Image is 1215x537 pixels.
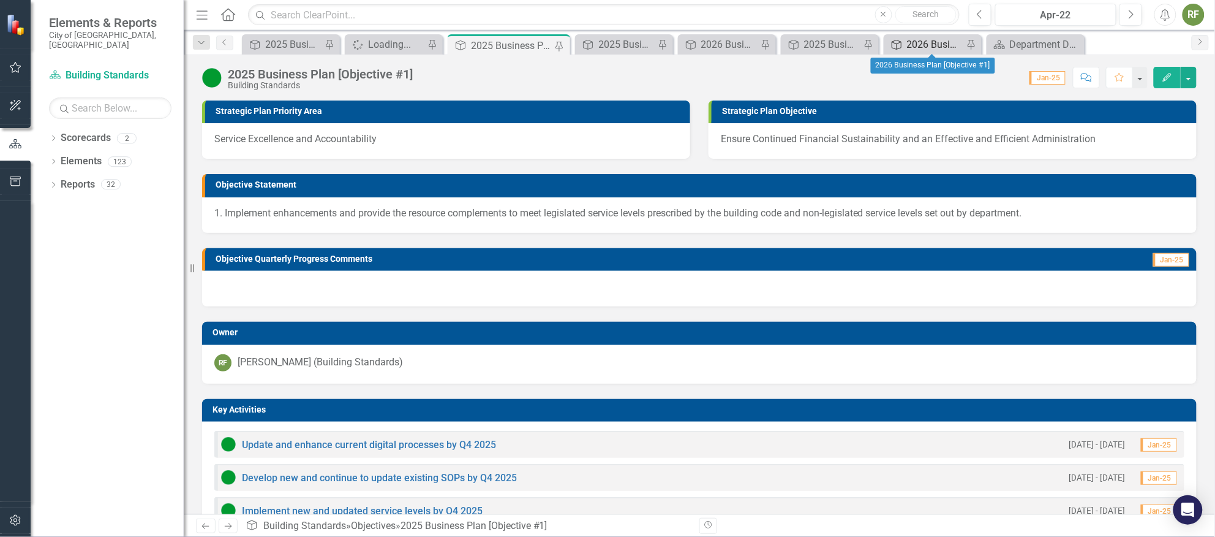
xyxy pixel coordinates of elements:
[246,519,690,533] div: » »
[1069,472,1126,484] small: [DATE] - [DATE]
[221,437,236,452] img: Proceeding as Anticipated
[804,37,860,52] div: 2025 Business Plan [Objective #2]
[213,328,1191,337] h3: Owner
[1141,471,1177,485] span: Jan-25
[368,37,424,52] div: Loading...
[6,13,28,35] img: ClearPoint Strategy
[214,133,377,145] span: Service Excellence and Accountability
[1141,438,1177,452] span: Jan-25
[101,180,121,190] div: 32
[221,470,236,485] img: Proceeding as Anticipated
[49,15,171,30] span: Elements & Reports
[784,37,860,52] a: 2025 Business Plan [Objective #2]
[238,356,403,370] div: [PERSON_NAME] (Building Standards)
[598,37,655,52] div: 2025 Business Plan [Executive Summary]
[242,439,496,451] a: Update and enhance current digital processes by Q4 2025
[216,254,1003,264] h3: Objective Quarterly Progress Comments
[578,37,655,52] a: 2025 Business Plan [Executive Summary]
[681,37,758,52] a: 2026 Business Plan [Executive Summary]
[245,37,322,52] a: 2025 Business Plan [Objective #3]
[871,58,995,74] div: 2026 Business Plan [Objective #1]
[214,207,1184,221] p: 1. Implement enhancements and provide the resource complements to meet legislated service levels ...
[49,97,171,119] input: Search Below...
[214,354,231,371] div: RF
[228,81,413,90] div: Building Standards
[721,133,1096,145] span: Ensure Continued Financial Sustainability and an Effective and Efficient Administration
[351,520,396,531] a: Objectives
[990,37,1081,52] a: Department Dashboard
[265,37,322,52] div: 2025 Business Plan [Objective #3]
[61,131,111,145] a: Scorecards
[1183,4,1205,26] button: RF
[61,178,95,192] a: Reports
[401,520,547,531] div: 2025 Business Plan [Objective #1]
[242,505,483,517] a: Implement new and updated service levels by Q4 2025
[1010,37,1081,52] div: Department Dashboard
[887,37,963,52] a: 2026 Business Plan [Objective #1]
[1069,439,1126,451] small: [DATE] - [DATE]
[61,154,102,169] a: Elements
[213,405,1191,414] h3: Key Activities
[1069,505,1126,517] small: [DATE] - [DATE]
[1029,71,1066,85] span: Jan-25
[722,107,1191,116] h3: Strategic Plan Objective
[117,133,137,143] div: 2
[1173,495,1203,525] div: Open Intercom Messenger
[242,472,517,484] a: Develop new and continue to update existing SOPs by Q4 2025
[471,38,552,53] div: 2025 Business Plan [Objective #1]
[216,107,684,116] h3: Strategic Plan Priority Area
[221,503,236,518] img: Proceeding as Anticipated
[912,9,939,19] span: Search
[108,156,132,167] div: 123
[1141,505,1177,518] span: Jan-25
[202,68,222,88] img: Proceeding as Anticipated
[228,67,413,81] div: 2025 Business Plan [Objective #1]
[907,37,963,52] div: 2026 Business Plan [Objective #1]
[216,180,1191,189] h3: Objective Statement
[263,520,346,531] a: Building Standards
[995,4,1116,26] button: Apr-22
[248,4,960,26] input: Search ClearPoint...
[1153,253,1189,267] span: Jan-25
[49,30,171,50] small: City of [GEOGRAPHIC_DATA], [GEOGRAPHIC_DATA]
[701,37,758,52] div: 2026 Business Plan [Executive Summary]
[895,6,957,23] button: Search
[49,69,171,83] a: Building Standards
[348,37,424,52] a: Loading...
[999,8,1112,23] div: Apr-22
